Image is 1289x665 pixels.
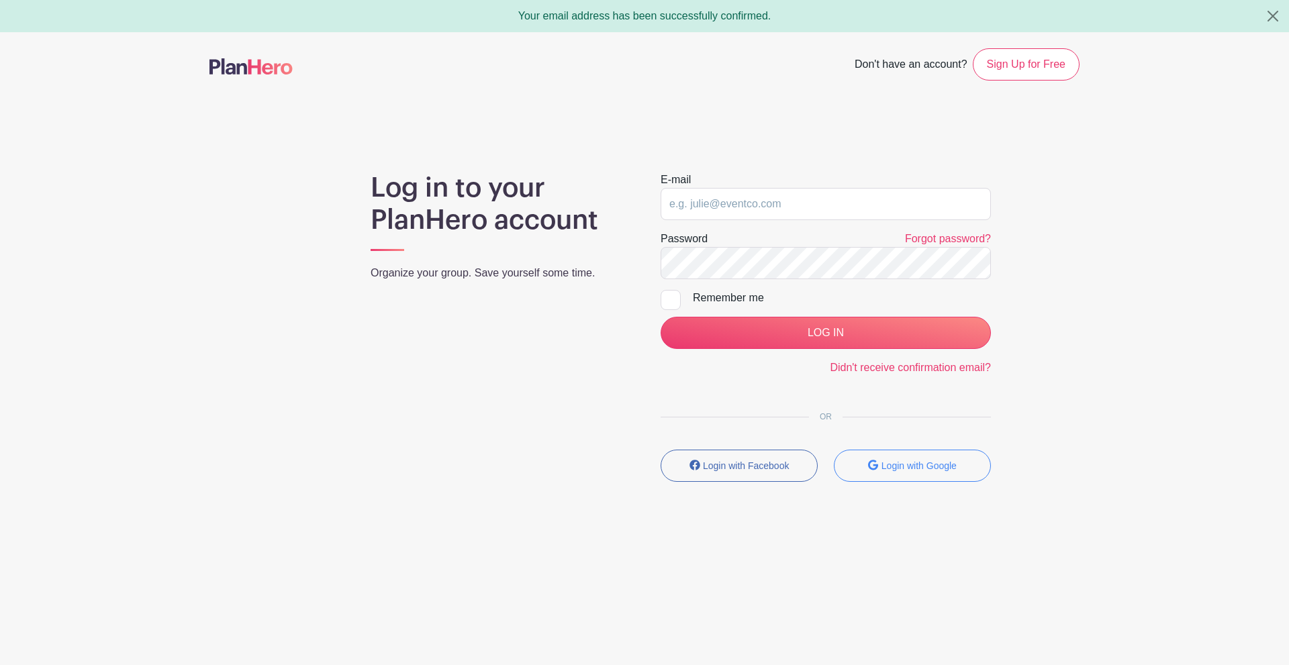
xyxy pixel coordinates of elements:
[209,58,293,74] img: logo-507f7623f17ff9eddc593b1ce0a138ce2505c220e1c5a4e2b4648c50719b7d32.svg
[661,317,991,349] input: LOG IN
[809,412,843,421] span: OR
[661,172,691,188] label: E-mail
[855,51,967,81] span: Don't have an account?
[661,450,818,482] button: Login with Facebook
[834,450,991,482] button: Login with Google
[703,460,789,471] small: Login with Facebook
[905,233,991,244] a: Forgot password?
[661,231,708,247] label: Password
[830,362,991,373] a: Didn't receive confirmation email?
[881,460,957,471] small: Login with Google
[371,265,628,281] p: Organize your group. Save yourself some time.
[693,290,991,306] div: Remember me
[973,48,1080,81] a: Sign Up for Free
[661,188,991,220] input: e.g. julie@eventco.com
[371,172,628,236] h1: Log in to your PlanHero account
